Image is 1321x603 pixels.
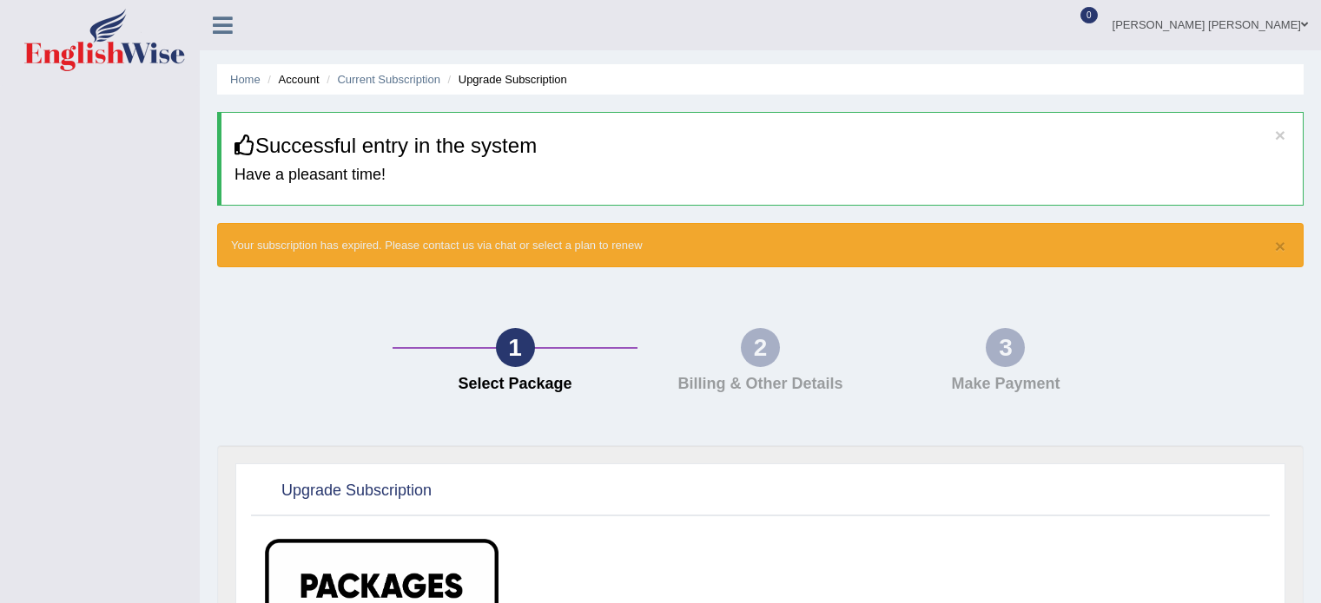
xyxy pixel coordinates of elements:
[1275,126,1285,144] button: ×
[217,223,1304,267] div: Your subscription has expired. Please contact us via chat or select a plan to renew
[986,328,1025,367] div: 3
[337,73,440,86] a: Current Subscription
[1080,7,1098,23] span: 0
[892,376,1120,393] h4: Make Payment
[496,328,535,367] div: 1
[230,73,261,86] a: Home
[1275,237,1285,255] button: ×
[234,167,1290,184] h4: Have a pleasant time!
[444,71,567,88] li: Upgrade Subscription
[741,328,780,367] div: 2
[263,71,319,88] li: Account
[646,376,874,393] h4: Billing & Other Details
[255,478,432,504] h2: Upgrade Subscription
[234,134,1290,157] h3: Successful entry in the system
[401,376,629,393] h4: Select Package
